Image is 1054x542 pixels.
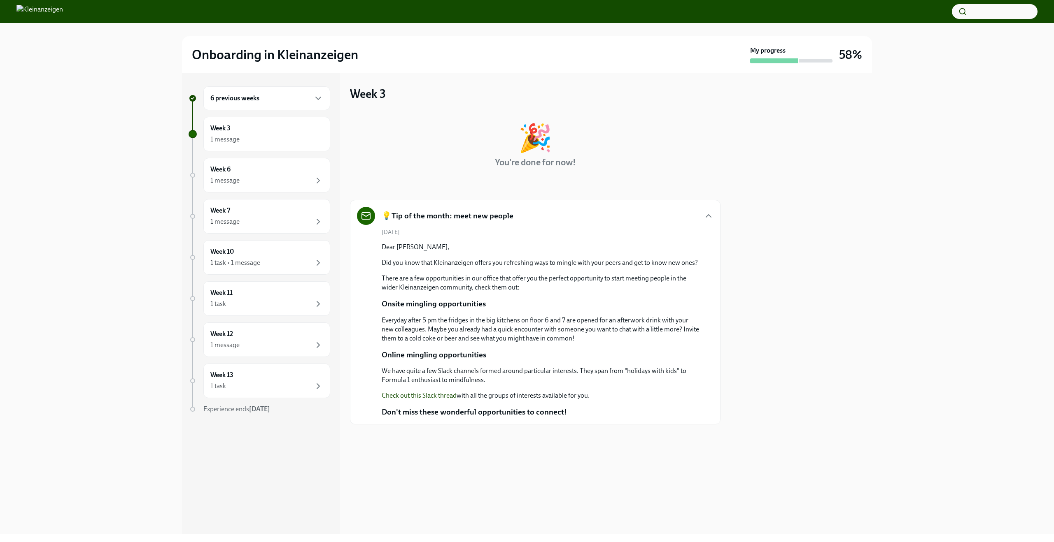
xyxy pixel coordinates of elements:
[210,124,231,133] h6: Week 3
[210,371,233,380] h6: Week 13
[210,94,259,103] h6: 6 previous weeks
[350,86,386,101] h3: Week 3
[210,329,233,338] h6: Week 12
[203,86,330,110] div: 6 previous weeks
[210,176,240,185] div: 1 message
[382,391,457,399] a: Check out this Slack thread
[189,281,330,316] a: Week 111 task
[203,405,270,413] span: Experience ends
[839,47,862,62] h3: 58%
[189,364,330,398] a: Week 131 task
[382,350,486,360] p: Online mingling opportunities
[16,5,63,18] img: Kleinanzeigen
[210,247,234,256] h6: Week 10
[189,199,330,234] a: Week 71 message
[382,243,700,252] p: Dear [PERSON_NAME],
[382,391,700,400] p: with all the groups of interests available for you.
[189,322,330,357] a: Week 121 message
[210,135,240,144] div: 1 message
[382,274,700,292] p: There are a few opportunities in our office that offer you the perfect opportunity to start meeti...
[210,382,226,391] div: 1 task
[210,206,230,215] h6: Week 7
[210,165,231,174] h6: Week 6
[189,158,330,192] a: Week 61 message
[382,407,567,417] p: Don't miss these wonderful opportunities to connect!
[189,240,330,275] a: Week 101 task • 1 message
[189,117,330,151] a: Week 31 message
[750,46,786,55] strong: My progress
[210,258,260,267] div: 1 task • 1 message
[210,217,240,226] div: 1 message
[382,366,700,384] p: We have quite a few Slack channels formed around particular interests. They span from "holidays w...
[192,46,358,63] h2: Onboarding in Kleinanzeigen
[495,156,576,169] h4: You're done for now!
[210,299,226,308] div: 1 task
[382,211,513,221] h5: 💡Tip of the month: meet new people
[382,316,700,343] p: Everyday after 5 pm the fridges in the big kitchens on floor 6 and 7 are opened for an afterwork ...
[210,288,233,297] h6: Week 11
[249,405,270,413] strong: [DATE]
[382,258,700,267] p: Did you know that Kleinanzeigen offers you refreshing ways to mingle with your peers and get to k...
[518,124,552,151] div: 🎉
[382,299,486,309] p: Onsite mingling opportunities
[210,340,240,350] div: 1 message
[382,228,400,236] span: [DATE]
